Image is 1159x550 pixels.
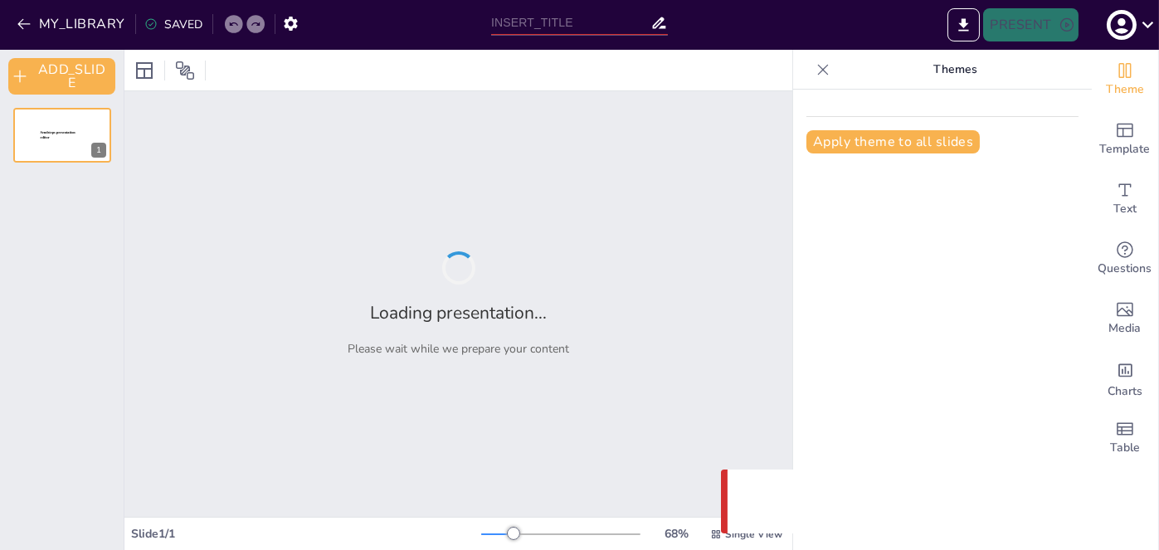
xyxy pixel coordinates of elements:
[1113,200,1137,218] span: Text
[1110,439,1140,457] span: Table
[1100,140,1151,158] span: Template
[1092,348,1158,408] div: Add charts and graphs
[947,8,980,41] button: EXPORT_TO_POWERPOINT
[13,108,111,163] div: 1
[657,526,697,542] div: 68 %
[983,8,1078,41] button: PRESENT
[1108,382,1142,401] span: Charts
[1098,260,1152,278] span: Questions
[41,131,75,140] span: Sendsteps presentation editor
[806,130,980,153] button: Apply theme to all slides
[144,17,202,32] div: SAVED
[1092,229,1158,289] div: Get real-time input from your audience
[8,58,115,95] button: ADD_SLIDE
[1092,50,1158,110] div: Change the overall theme
[1106,80,1144,99] span: Theme
[836,50,1075,90] p: Themes
[1092,169,1158,229] div: Add text boxes
[131,57,158,84] div: Layout
[131,526,481,542] div: Slide 1 / 1
[774,492,1093,512] p: Something went wrong with the request. (CORS)
[175,61,195,80] span: Position
[1092,289,1158,348] div: Add images, graphics, shapes or video
[12,11,132,37] button: MY_LIBRARY
[91,143,106,158] div: 1
[1092,408,1158,468] div: Add a table
[491,11,650,35] input: INSERT_TITLE
[348,341,569,357] p: Please wait while we prepare your content
[370,301,547,324] h2: Loading presentation...
[1092,110,1158,169] div: Add ready made slides
[1109,319,1142,338] span: Media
